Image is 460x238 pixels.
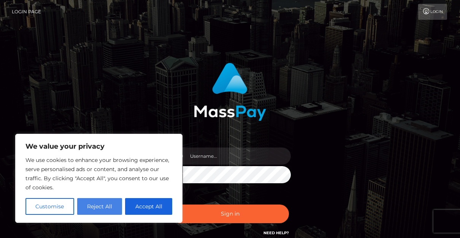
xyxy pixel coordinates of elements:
[183,148,291,165] input: Username...
[15,134,182,223] div: We value your privacy
[12,4,41,20] a: Login Page
[125,198,172,215] button: Accept All
[418,4,447,20] a: Login
[25,198,74,215] button: Customise
[25,155,172,192] p: We use cookies to enhance your browsing experience, serve personalised ads or content, and analys...
[25,142,172,151] p: We value your privacy
[263,230,289,235] a: Need Help?
[194,63,266,121] img: MassPay Login
[171,205,289,223] button: Sign in
[77,198,122,215] button: Reject All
